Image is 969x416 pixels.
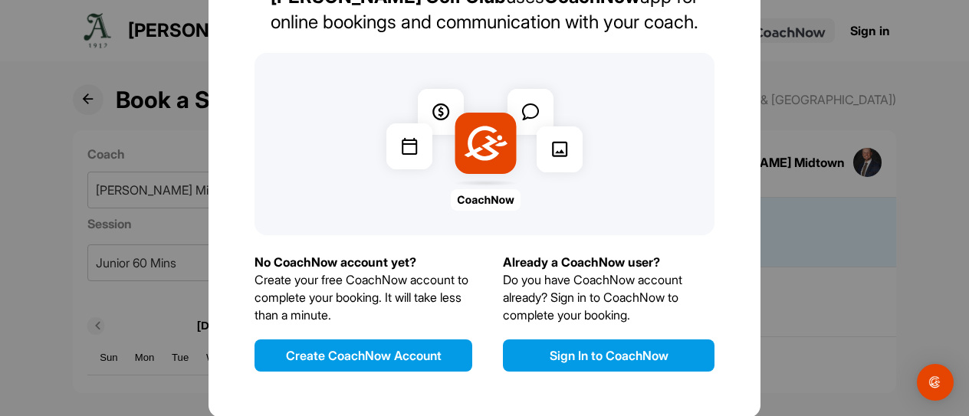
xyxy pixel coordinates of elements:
button: Create CoachNow Account [255,339,472,372]
p: Do you have CoachNow account already? Sign in to CoachNow to complete your booking. [503,271,714,324]
div: Open Intercom Messenger [917,364,954,401]
p: Create your free CoachNow account to complete your booking. It will take less than a minute. [255,271,472,324]
p: Already a CoachNow user? [503,254,714,271]
p: No CoachNow account yet? [255,254,472,271]
img: coach now ads [375,77,594,211]
button: Sign In to CoachNow [503,339,714,372]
